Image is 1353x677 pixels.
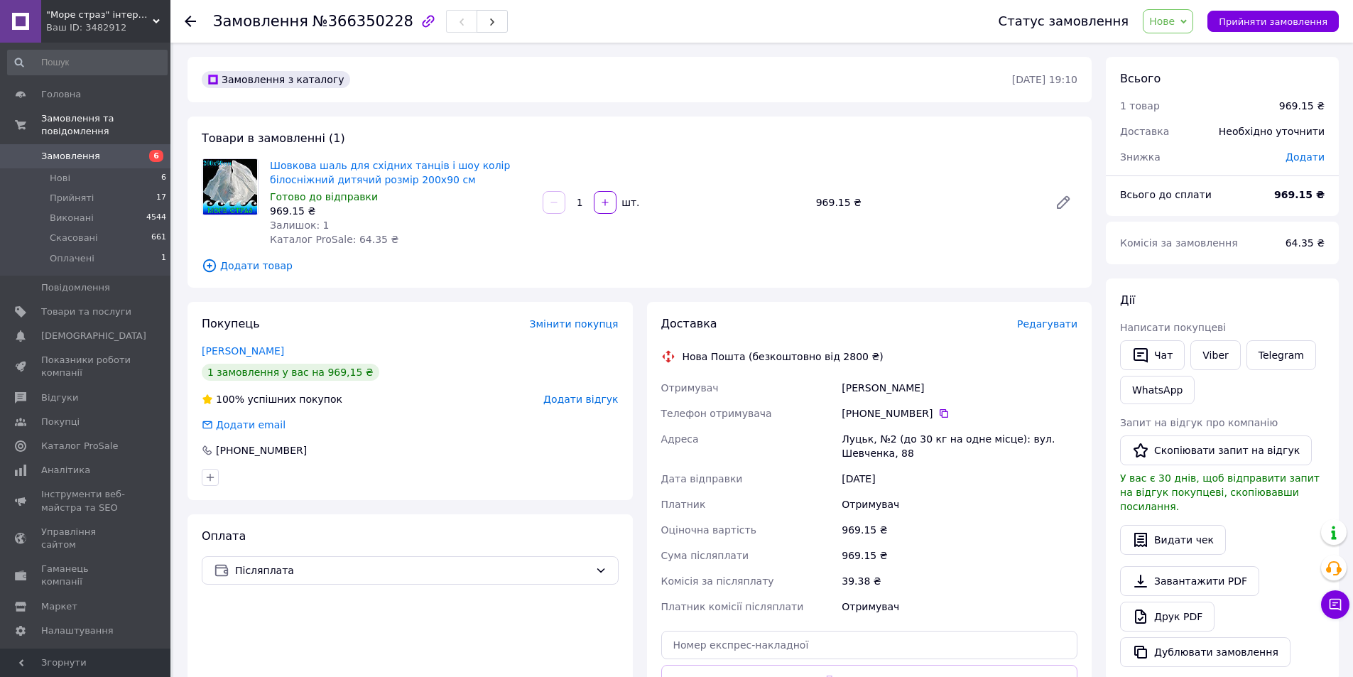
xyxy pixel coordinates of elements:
[661,433,699,445] span: Адреса
[1120,322,1226,333] span: Написати покупцеві
[1149,16,1175,27] span: Нове
[50,172,70,185] span: Нові
[661,473,743,484] span: Дата відправки
[202,131,345,145] span: Товари в замовленні (1)
[41,391,78,404] span: Відгуки
[530,318,619,330] span: Змінити покупця
[41,416,80,428] span: Покупці
[41,563,131,588] span: Гаманець компанії
[203,159,257,215] img: Шовкова шаль для східних танців і шоу колір білосніжний дитячий розмір 200х90 см
[1120,100,1160,112] span: 1 товар
[1049,188,1077,217] a: Редагувати
[41,354,131,379] span: Показники роботи компанії
[1120,189,1212,200] span: Всього до сплати
[1120,237,1238,249] span: Комісія за замовлення
[270,220,330,231] span: Залишок: 1
[213,13,308,30] span: Замовлення
[1120,472,1320,512] span: У вас є 30 днів, щоб відправити запит на відгук покупцеві, скопіювавши посилання.
[1190,340,1240,370] a: Viber
[41,526,131,551] span: Управління сайтом
[1120,340,1185,370] button: Чат
[41,464,90,477] span: Аналітика
[1279,99,1325,113] div: 969.15 ₴
[41,624,114,637] span: Налаштування
[202,364,379,381] div: 1 замовлення у вас на 969,15 ₴
[50,232,98,244] span: Скасовані
[202,345,284,357] a: [PERSON_NAME]
[1120,566,1259,596] a: Завантажити PDF
[1274,189,1325,200] b: 969.15 ₴
[661,317,717,330] span: Доставка
[543,394,618,405] span: Додати відгук
[839,492,1080,517] div: Отримувач
[41,440,118,453] span: Каталог ProSale
[1120,637,1290,667] button: Дублювати замовлення
[41,305,131,318] span: Товари та послуги
[1120,151,1161,163] span: Знижка
[41,112,170,138] span: Замовлення та повідомлення
[161,172,166,185] span: 6
[41,600,77,613] span: Маркет
[1120,417,1278,428] span: Запит на відгук про компанію
[50,252,94,265] span: Оплачені
[235,563,589,578] span: Післяплата
[618,195,641,210] div: шт.
[839,594,1080,619] div: Отримувач
[200,418,287,432] div: Додати email
[214,443,308,457] div: [PHONE_NUMBER]
[202,529,246,543] span: Оплата
[156,192,166,205] span: 17
[661,631,1078,659] input: Номер експрес-накладної
[1219,16,1327,27] span: Прийняти замовлення
[1120,435,1312,465] button: Скопіювати запит на відгук
[1207,11,1339,32] button: Прийняти замовлення
[1120,293,1135,307] span: Дії
[839,517,1080,543] div: 969.15 ₴
[146,212,166,224] span: 4544
[1246,340,1316,370] a: Telegram
[46,9,153,21] span: "Море страз" інтернет-магазин
[313,13,413,30] span: №366350228
[839,466,1080,492] div: [DATE]
[270,160,510,185] a: Шовкова шаль для східних танців і шоу колір білосніжний дитячий розмір 200х90 см
[1120,72,1161,85] span: Всього
[41,488,131,514] span: Інструменти веб-майстра та SEO
[1017,318,1077,330] span: Редагувати
[1286,151,1325,163] span: Додати
[270,204,531,218] div: 969.15 ₴
[1012,74,1077,85] time: [DATE] 19:10
[839,568,1080,594] div: 39.38 ₴
[1120,525,1226,555] button: Видати чек
[661,499,706,510] span: Платник
[50,212,94,224] span: Виконані
[214,418,287,432] div: Додати email
[151,232,166,244] span: 661
[216,394,244,405] span: 100%
[41,281,110,294] span: Повідомлення
[202,392,342,406] div: успішних покупок
[202,258,1077,273] span: Додати товар
[185,14,196,28] div: Повернутися назад
[202,317,260,330] span: Покупець
[1286,237,1325,249] span: 64.35 ₴
[202,71,350,88] div: Замовлення з каталогу
[1120,602,1215,632] a: Друк PDF
[270,191,378,202] span: Готово до відправки
[661,408,772,419] span: Телефон отримувача
[41,88,81,101] span: Головна
[839,375,1080,401] div: [PERSON_NAME]
[999,14,1129,28] div: Статус замовлення
[149,150,163,162] span: 6
[661,550,749,561] span: Сума післяплати
[7,50,168,75] input: Пошук
[1210,116,1333,147] div: Необхідно уточнити
[46,21,170,34] div: Ваш ID: 3482912
[161,252,166,265] span: 1
[661,575,774,587] span: Комісія за післяплату
[1120,376,1195,404] a: WhatsApp
[661,524,756,536] span: Оціночна вартість
[661,601,804,612] span: Платник комісії післяплати
[41,150,100,163] span: Замовлення
[270,234,398,245] span: Каталог ProSale: 64.35 ₴
[661,382,719,394] span: Отримувач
